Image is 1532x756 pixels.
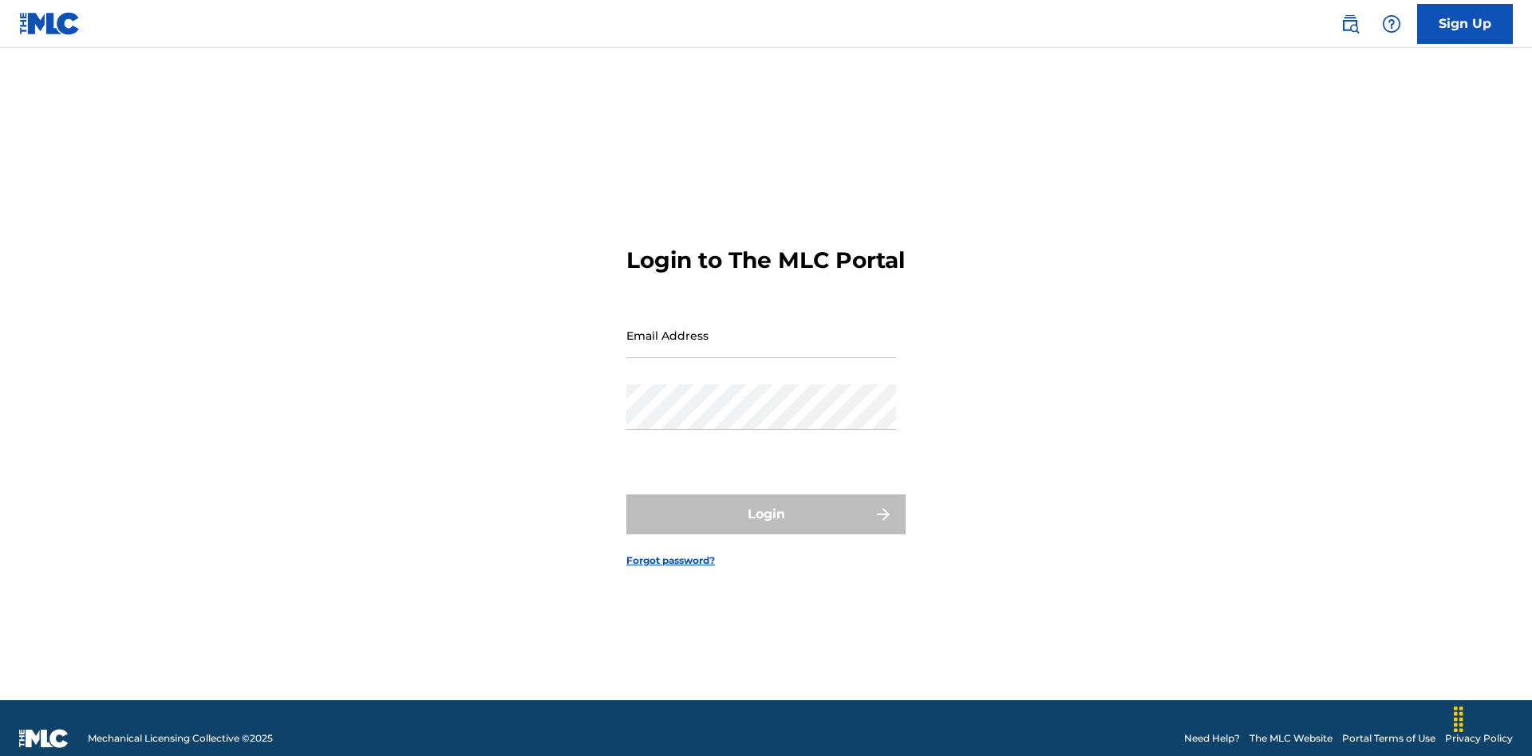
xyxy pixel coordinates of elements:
iframe: Chat Widget [1452,679,1532,756]
div: Help [1376,8,1408,40]
a: Public Search [1334,8,1366,40]
a: Privacy Policy [1445,731,1513,746]
a: Forgot password? [626,553,715,568]
img: logo [19,729,69,748]
img: help [1382,14,1401,33]
a: Portal Terms of Use [1342,731,1435,746]
a: Sign Up [1417,4,1513,44]
a: Need Help? [1184,731,1240,746]
img: MLC Logo [19,12,81,35]
h3: Login to The MLC Portal [626,246,905,274]
a: The MLC Website [1250,731,1333,746]
span: Mechanical Licensing Collective © 2025 [88,731,273,746]
img: search [1340,14,1360,33]
div: Drag [1446,695,1471,743]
